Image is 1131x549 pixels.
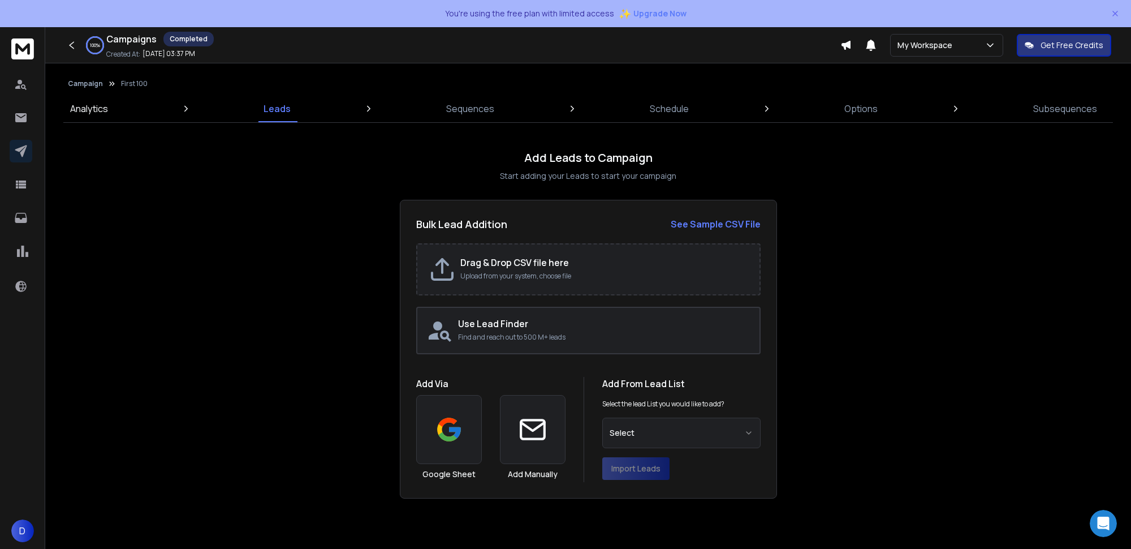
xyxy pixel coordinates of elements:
span: Let me know if you need any further help or assistance in choosing the right plan for you, happy ... [40,40,462,49]
p: My Workspace [897,40,957,51]
h1: Messages [84,5,145,24]
h2: Bulk Lead Addition [416,216,507,232]
p: Upload from your system, choose file [460,272,748,281]
span: Messages [91,381,135,389]
h1: Add Leads to Campaign [524,150,653,166]
a: Sequences [439,95,501,122]
a: Leads [257,95,297,122]
img: Profile image for Lakshita [13,82,36,104]
h1: Add Via [416,377,565,391]
p: 100 % [90,42,100,49]
a: See Sample CSV File [671,217,761,231]
h3: Google Sheet [422,469,476,480]
button: ✨Upgrade Now [619,2,687,25]
h1: Campaigns [106,32,157,46]
img: Profile image for Lakshita [13,40,36,62]
div: Close [198,5,219,25]
div: Lakshita [40,51,74,63]
a: Options [838,95,884,122]
p: Subsequences [1033,102,1097,115]
div: • [DATE] [76,93,107,105]
p: Created At: [106,50,140,59]
span: Home [26,381,49,389]
p: Leads [264,102,291,115]
p: [DATE] 03:37 PM [143,49,195,58]
p: Sequences [446,102,494,115]
strong: See Sample CSV File [671,218,761,230]
button: Messages [75,353,150,398]
span: Upgrade Now [633,8,687,19]
button: D [11,520,34,542]
p: Find and reach out to 500 M+ leads [458,333,750,342]
span: ✨ [619,6,631,22]
span: Hey [PERSON_NAME], that's great to hear! [40,82,209,91]
button: Campaign [68,79,103,88]
div: Lakshita [40,93,74,105]
button: Send us a message [52,319,174,341]
p: Select the lead List you would like to add? [602,400,724,409]
p: First 100 [121,79,148,88]
a: Schedule [643,95,696,122]
div: Completed [163,32,214,46]
p: Analytics [70,102,108,115]
h1: Add From Lead List [602,377,761,391]
p: Start adding your Leads to start your campaign [500,170,676,182]
a: Subsequences [1026,95,1104,122]
h2: Drag & Drop CSV file here [460,256,748,269]
p: Options [844,102,878,115]
h3: Add Manually [508,469,558,480]
a: Analytics [63,95,115,122]
span: Select [610,427,634,439]
p: Schedule [650,102,689,115]
button: Get Free Credits [1017,34,1111,57]
p: You're using the free plan with limited access [445,8,614,19]
p: Get Free Credits [1041,40,1103,51]
div: • [DATE] [76,51,107,63]
iframe: Intercom live chat [1090,510,1117,537]
span: Help [179,381,197,389]
button: Help [151,353,226,398]
h2: Use Lead Finder [458,317,750,331]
